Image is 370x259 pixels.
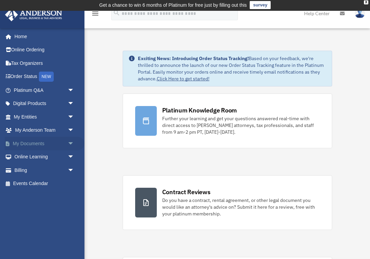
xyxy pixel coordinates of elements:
[68,83,81,97] span: arrow_drop_down
[162,106,237,114] div: Platinum Knowledge Room
[123,175,332,230] a: Contract Reviews Do you have a contract, rental agreement, or other legal document you would like...
[5,124,84,137] a: My Anderson Teamarrow_drop_down
[162,115,320,135] div: Further your learning and get your questions answered real-time with direct access to [PERSON_NAM...
[5,30,81,43] a: Home
[113,9,120,17] i: search
[138,55,249,61] strong: Exciting News: Introducing Order Status Tracking!
[123,94,332,148] a: Platinum Knowledge Room Further your learning and get your questions answered real-time with dire...
[68,163,81,177] span: arrow_drop_down
[250,1,271,9] a: survey
[3,8,64,21] img: Anderson Advisors Platinum Portal
[5,83,84,97] a: Platinum Q&Aarrow_drop_down
[5,177,84,190] a: Events Calendar
[5,110,84,124] a: My Entitiesarrow_drop_down
[355,8,365,18] img: User Pic
[5,70,84,84] a: Order StatusNEW
[5,137,84,150] a: My Documentsarrow_drop_down
[68,137,81,151] span: arrow_drop_down
[157,76,209,82] a: Click Here to get started!
[5,43,84,57] a: Online Ordering
[91,9,99,18] i: menu
[68,124,81,137] span: arrow_drop_down
[162,188,211,196] div: Contract Reviews
[5,56,84,70] a: Tax Organizers
[5,163,84,177] a: Billingarrow_drop_down
[68,97,81,111] span: arrow_drop_down
[99,1,247,9] div: Get a chance to win 6 months of Platinum for free just by filling out this
[5,150,84,164] a: Online Learningarrow_drop_down
[138,55,326,82] div: Based on your feedback, we're thrilled to announce the launch of our new Order Status Tracking fe...
[5,97,84,110] a: Digital Productsarrow_drop_down
[364,0,368,4] div: close
[68,110,81,124] span: arrow_drop_down
[68,150,81,164] span: arrow_drop_down
[162,197,320,217] div: Do you have a contract, rental agreement, or other legal document you would like an attorney's ad...
[91,12,99,18] a: menu
[39,72,54,82] div: NEW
